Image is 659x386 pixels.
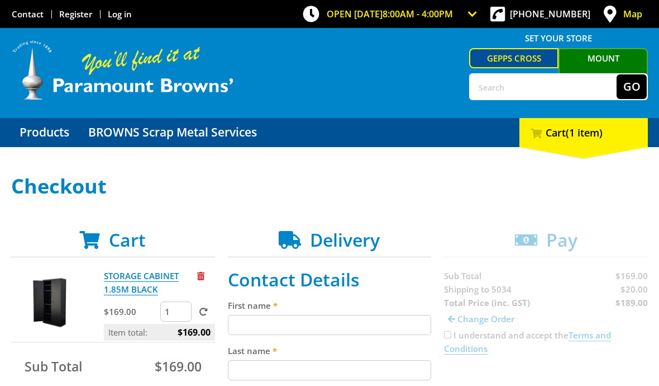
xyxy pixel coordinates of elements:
[109,228,146,252] span: Cart
[228,360,432,380] input: Please enter your last name.
[470,74,617,99] input: Search
[469,29,648,47] span: Set your store
[11,118,78,147] a: Go to the Products page
[310,228,380,252] span: Delivery
[178,324,211,341] span: $169.00
[519,118,648,147] div: Cart
[197,270,204,281] a: Remove from cart
[80,118,265,147] a: Go to the BROWNS Scrap Metal Services page
[108,8,132,20] a: Log in
[383,8,453,20] span: 8:00am - 4:00pm
[228,269,432,290] h2: Contact Details
[566,126,603,139] span: (1 item)
[327,8,453,20] span: OPEN [DATE]
[25,357,82,375] span: Sub Total
[558,48,648,86] a: Mount [PERSON_NAME]
[155,357,202,375] span: $169.00
[11,39,235,101] img: Paramount Browns'
[11,175,648,197] h1: Checkout
[18,269,85,336] img: STORAGE CABINET 1.85M BLACK
[617,74,647,99] button: Go
[228,344,432,357] label: Last name
[228,299,432,312] label: First name
[12,8,44,20] a: Go to the Contact page
[228,315,432,335] input: Please enter your first name.
[469,48,558,68] a: Gepps Cross
[59,8,92,20] a: Go to the registration page
[510,8,590,20] a: [PHONE_NUMBER]
[104,305,158,318] p: $169.00
[104,270,179,295] a: STORAGE CABINET 1.85M BLACK
[104,324,215,341] p: Item total:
